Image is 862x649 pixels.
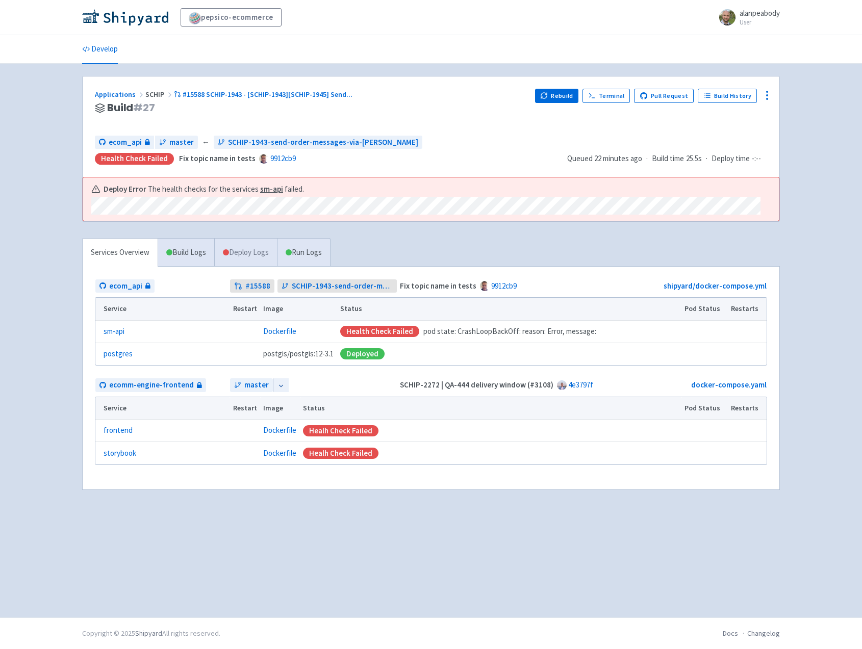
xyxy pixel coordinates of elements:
[712,153,750,165] span: Deploy time
[260,298,337,320] th: Image
[400,380,553,390] strong: SCHIP-2272 | QA-444 delivery window (#3108)
[245,280,270,292] strong: # 15588
[292,280,393,292] span: SCHIP-1943-send-order-messages-via-[PERSON_NAME]
[95,279,155,293] a: ecom_api
[263,448,296,458] a: Dockerfile
[135,629,162,638] a: Shipyard
[82,35,118,64] a: Develop
[104,425,133,436] a: frontend
[681,397,728,420] th: Pod Status
[723,629,738,638] a: Docs
[230,298,260,320] th: Restart
[400,281,476,291] strong: Fix topic name in tests
[107,102,155,114] span: Build
[214,136,422,149] a: SCHIP-1943-send-order-messages-via-[PERSON_NAME]
[713,9,780,25] a: alanpeabody User
[158,239,214,267] a: Build Logs
[83,239,158,267] a: Services Overview
[594,153,642,163] time: 22 minutes ago
[148,184,304,195] span: The health checks for the services failed.
[260,184,283,194] a: sm-api
[174,90,354,99] a: #15588 SCHIP-1943 - [SCHIP-1943][SCHIP-1945] Send...
[95,136,154,149] a: ecom_api
[263,348,334,360] span: postgis/postgis:12-3.1
[95,153,174,165] div: Health check failed
[179,153,256,163] strong: Fix topic name in tests
[95,298,230,320] th: Service
[104,348,133,360] a: postgres
[277,279,397,293] a: SCHIP-1943-send-order-messages-via-[PERSON_NAME]
[109,379,194,391] span: ecomm-engine-frontend
[340,348,385,359] div: Deployed
[183,90,352,99] span: #15588 SCHIP-1943 - [SCHIP-1943][SCHIP-1945] Send ...
[169,137,194,148] span: master
[104,448,136,459] a: storybook
[181,8,282,27] a: pepsico-ecommerce
[260,397,300,420] th: Image
[133,100,155,115] span: # 27
[244,379,269,391] span: master
[202,137,210,148] span: ←
[214,239,277,267] a: Deploy Logs
[567,153,767,165] div: · ·
[567,153,642,163] span: Queued
[535,89,579,103] button: Rebuild
[340,326,419,337] div: Health check failed
[740,19,780,25] small: User
[228,137,418,148] span: SCHIP-1943-send-order-messages-via-[PERSON_NAME]
[104,184,146,195] b: Deploy Error
[686,153,702,165] span: 25.5s
[752,153,761,165] span: -:--
[337,298,681,320] th: Status
[270,153,296,163] a: 9912cb9
[652,153,684,165] span: Build time
[681,298,728,320] th: Pod Status
[230,279,274,293] a: #15588
[82,9,168,25] img: Shipyard logo
[303,425,378,436] div: Healh Check Failed
[728,397,767,420] th: Restarts
[740,8,780,18] span: alanpeabody
[230,378,273,392] a: master
[691,380,767,390] a: docker-compose.yaml
[303,448,378,459] div: Healh Check Failed
[664,281,767,291] a: shipyard/docker-compose.yml
[698,89,757,103] a: Build History
[568,380,593,390] a: 4e3797f
[491,281,517,291] a: 9912cb9
[728,298,767,320] th: Restarts
[277,239,330,267] a: Run Logs
[747,629,780,638] a: Changelog
[104,326,124,338] a: sm-api
[109,137,142,148] span: ecom_api
[340,326,678,338] div: pod state: CrashLoopBackOff: reason: Error, message:
[95,397,230,420] th: Service
[155,136,198,149] a: master
[95,90,145,99] a: Applications
[230,397,260,420] th: Restart
[145,90,174,99] span: SCHIP
[263,326,296,336] a: Dockerfile
[582,89,630,103] a: Terminal
[82,628,220,639] div: Copyright © 2025 All rights reserved.
[263,425,296,435] a: Dockerfile
[109,280,142,292] span: ecom_api
[95,378,206,392] a: ecomm-engine-frontend
[300,397,681,420] th: Status
[634,89,694,103] a: Pull Request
